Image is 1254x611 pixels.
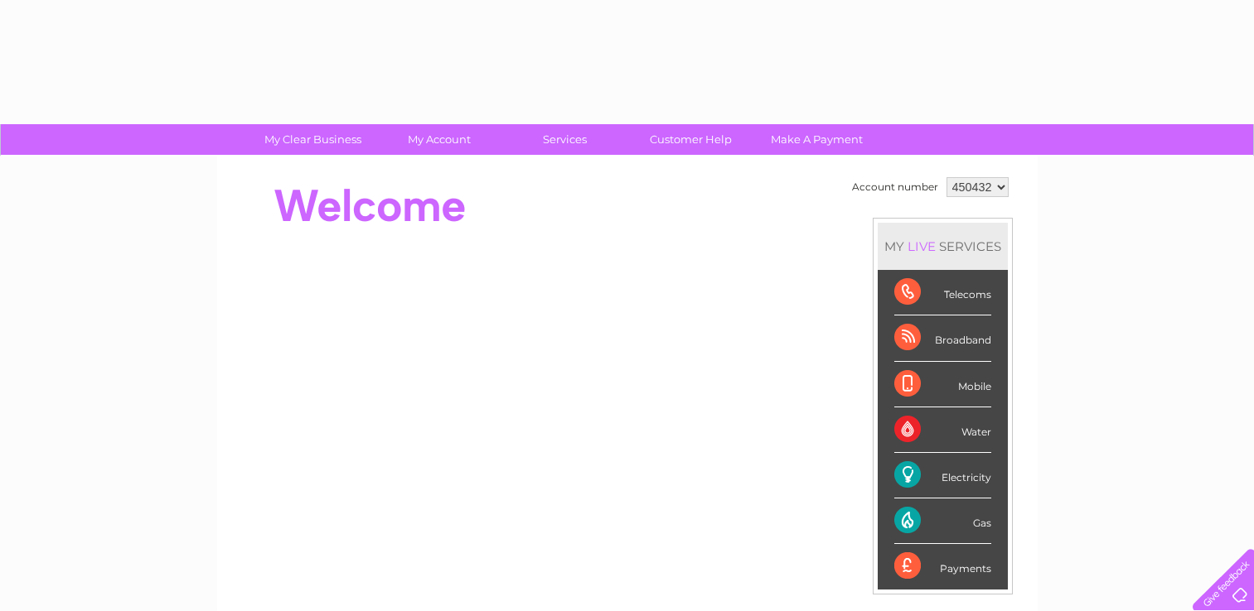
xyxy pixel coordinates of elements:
[245,124,381,155] a: My Clear Business
[894,544,991,589] div: Payments
[370,124,507,155] a: My Account
[748,124,885,155] a: Make A Payment
[894,498,991,544] div: Gas
[894,270,991,315] div: Telecoms
[622,124,759,155] a: Customer Help
[878,223,1008,270] div: MY SERVICES
[894,453,991,498] div: Electricity
[496,124,633,155] a: Services
[894,315,991,361] div: Broadband
[904,238,939,254] div: LIVE
[894,362,991,407] div: Mobile
[848,173,942,201] td: Account number
[894,407,991,453] div: Water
